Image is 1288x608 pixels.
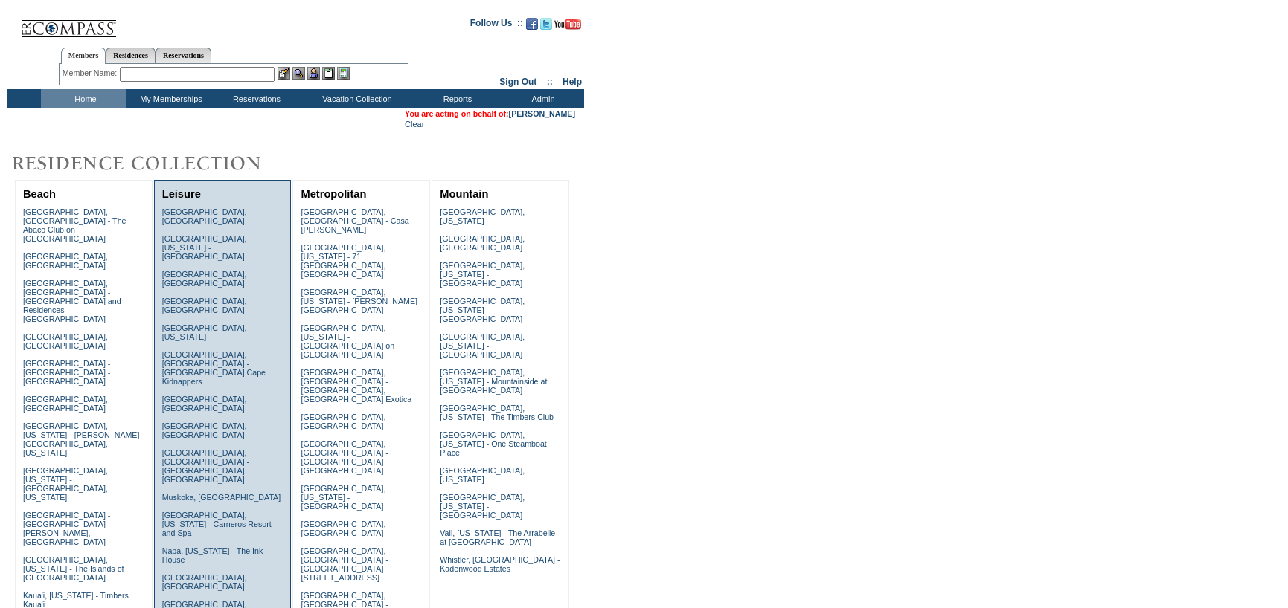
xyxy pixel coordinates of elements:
[162,448,249,484] a: [GEOGRAPHIC_DATA], [GEOGRAPHIC_DATA] - [GEOGRAPHIC_DATA] [GEOGRAPHIC_DATA]
[126,89,212,108] td: My Memberships
[526,22,538,31] a: Become our fan on Facebook
[440,466,525,484] a: [GEOGRAPHIC_DATA], [US_STATE]
[162,270,247,288] a: [GEOGRAPHIC_DATA], [GEOGRAPHIC_DATA]
[23,466,108,502] a: [GEOGRAPHIC_DATA], [US_STATE] - [GEOGRAPHIC_DATA], [US_STATE]
[162,573,247,591] a: [GEOGRAPHIC_DATA], [GEOGRAPHIC_DATA]
[23,511,110,546] a: [GEOGRAPHIC_DATA] - [GEOGRAPHIC_DATA][PERSON_NAME], [GEOGRAPHIC_DATA]
[540,22,552,31] a: Follow us on Twitter
[162,511,272,537] a: [GEOGRAPHIC_DATA], [US_STATE] - Carneros Resort and Spa
[292,67,305,80] img: View
[301,243,385,279] a: [GEOGRAPHIC_DATA], [US_STATE] - 71 [GEOGRAPHIC_DATA], [GEOGRAPHIC_DATA]
[162,493,281,502] a: Muskoka, [GEOGRAPHIC_DATA]
[499,89,584,108] td: Admin
[23,395,108,413] a: [GEOGRAPHIC_DATA], [GEOGRAPHIC_DATA]
[509,109,575,118] a: [PERSON_NAME]
[106,48,156,63] a: Residences
[162,546,263,564] a: Napa, [US_STATE] - The Ink House
[440,332,525,359] a: [GEOGRAPHIC_DATA], [US_STATE] - [GEOGRAPHIC_DATA]
[563,77,582,87] a: Help
[7,149,298,178] img: Destinations by Exclusive Resorts
[162,207,247,225] a: [GEOGRAPHIC_DATA], [GEOGRAPHIC_DATA]
[23,421,140,457] a: [GEOGRAPHIC_DATA], [US_STATE] - [PERSON_NAME][GEOGRAPHIC_DATA], [US_STATE]
[23,332,108,350] a: [GEOGRAPHIC_DATA], [GEOGRAPHIC_DATA]
[301,413,385,430] a: [GEOGRAPHIC_DATA], [GEOGRAPHIC_DATA]
[41,89,126,108] td: Home
[162,421,247,439] a: [GEOGRAPHIC_DATA], [GEOGRAPHIC_DATA]
[301,288,417,314] a: [GEOGRAPHIC_DATA], [US_STATE] - [PERSON_NAME][GEOGRAPHIC_DATA]
[440,493,525,520] a: [GEOGRAPHIC_DATA], [US_STATE] - [GEOGRAPHIC_DATA]
[301,188,366,200] a: Metropolitan
[554,22,581,31] a: Subscribe to our YouTube Channel
[440,188,488,200] a: Mountain
[23,207,126,243] a: [GEOGRAPHIC_DATA], [GEOGRAPHIC_DATA] - The Abaco Club on [GEOGRAPHIC_DATA]
[298,89,413,108] td: Vacation Collection
[162,323,247,341] a: [GEOGRAPHIC_DATA], [US_STATE]
[440,404,554,421] a: [GEOGRAPHIC_DATA], [US_STATE] - The Timbers Club
[547,77,553,87] span: ::
[301,546,388,582] a: [GEOGRAPHIC_DATA], [GEOGRAPHIC_DATA] - [GEOGRAPHIC_DATA][STREET_ADDRESS]
[301,368,411,404] a: [GEOGRAPHIC_DATA], [GEOGRAPHIC_DATA] - [GEOGRAPHIC_DATA], [GEOGRAPHIC_DATA] Exotica
[162,234,247,261] a: [GEOGRAPHIC_DATA], [US_STATE] - [GEOGRAPHIC_DATA]
[23,279,121,323] a: [GEOGRAPHIC_DATA], [GEOGRAPHIC_DATA] - [GEOGRAPHIC_DATA] and Residences [GEOGRAPHIC_DATA]
[440,430,547,457] a: [GEOGRAPHIC_DATA], [US_STATE] - One Steamboat Place
[554,19,581,30] img: Subscribe to our YouTube Channel
[405,120,424,129] a: Clear
[540,18,552,30] img: Follow us on Twitter
[61,48,106,64] a: Members
[440,297,525,323] a: [GEOGRAPHIC_DATA], [US_STATE] - [GEOGRAPHIC_DATA]
[20,7,117,38] img: Compass Home
[212,89,298,108] td: Reservations
[23,188,56,200] a: Beach
[301,323,394,359] a: [GEOGRAPHIC_DATA], [US_STATE] - [GEOGRAPHIC_DATA] on [GEOGRAPHIC_DATA]
[337,67,350,80] img: b_calculator.gif
[23,555,124,582] a: [GEOGRAPHIC_DATA], [US_STATE] - The Islands of [GEOGRAPHIC_DATA]
[405,109,575,118] span: You are acting on behalf of:
[23,359,110,386] a: [GEOGRAPHIC_DATA] - [GEOGRAPHIC_DATA] - [GEOGRAPHIC_DATA]
[499,77,536,87] a: Sign Out
[470,16,523,34] td: Follow Us ::
[7,22,19,23] img: i.gif
[526,18,538,30] img: Become our fan on Facebook
[440,555,560,573] a: Whistler, [GEOGRAPHIC_DATA] - Kadenwood Estates
[278,67,290,80] img: b_edit.gif
[162,395,247,413] a: [GEOGRAPHIC_DATA], [GEOGRAPHIC_DATA]
[63,67,120,80] div: Member Name:
[162,350,266,386] a: [GEOGRAPHIC_DATA], [GEOGRAPHIC_DATA] - [GEOGRAPHIC_DATA] Cape Kidnappers
[301,484,385,511] a: [GEOGRAPHIC_DATA], [US_STATE] - [GEOGRAPHIC_DATA]
[440,528,555,546] a: Vail, [US_STATE] - The Arrabelle at [GEOGRAPHIC_DATA]
[23,252,108,270] a: [GEOGRAPHIC_DATA], [GEOGRAPHIC_DATA]
[440,207,525,225] a: [GEOGRAPHIC_DATA], [US_STATE]
[413,89,499,108] td: Reports
[307,67,320,80] img: Impersonate
[162,297,247,314] a: [GEOGRAPHIC_DATA], [GEOGRAPHIC_DATA]
[440,368,547,395] a: [GEOGRAPHIC_DATA], [US_STATE] - Mountainside at [GEOGRAPHIC_DATA]
[440,261,525,288] a: [GEOGRAPHIC_DATA], [US_STATE] - [GEOGRAPHIC_DATA]
[162,188,201,200] a: Leisure
[440,234,525,252] a: [GEOGRAPHIC_DATA], [GEOGRAPHIC_DATA]
[301,520,385,537] a: [GEOGRAPHIC_DATA], [GEOGRAPHIC_DATA]
[301,207,408,234] a: [GEOGRAPHIC_DATA], [GEOGRAPHIC_DATA] - Casa [PERSON_NAME]
[322,67,335,80] img: Reservations
[156,48,211,63] a: Reservations
[301,439,388,475] a: [GEOGRAPHIC_DATA], [GEOGRAPHIC_DATA] - [GEOGRAPHIC_DATA] [GEOGRAPHIC_DATA]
